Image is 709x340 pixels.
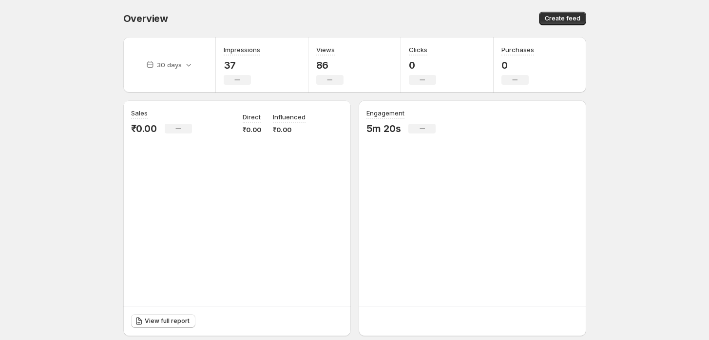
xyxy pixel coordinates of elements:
span: View full report [145,317,190,325]
p: ₹0.00 [131,123,157,134]
button: Create feed [539,12,586,25]
h3: Sales [131,108,148,118]
p: 30 days [157,60,182,70]
p: ₹0.00 [273,125,306,134]
h3: Impressions [224,45,260,55]
p: 37 [224,59,260,71]
p: Influenced [273,112,306,122]
p: ₹0.00 [243,125,261,134]
h3: Purchases [501,45,534,55]
h3: Clicks [409,45,427,55]
span: Create feed [545,15,580,22]
p: 5m 20s [366,123,401,134]
p: 86 [316,59,344,71]
a: View full report [131,314,195,328]
p: Direct [243,112,261,122]
p: 0 [501,59,534,71]
span: Overview [123,13,168,24]
p: 0 [409,59,436,71]
h3: Views [316,45,335,55]
h3: Engagement [366,108,404,118]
